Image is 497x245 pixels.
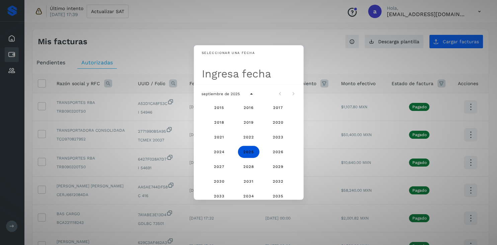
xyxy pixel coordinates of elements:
button: 2035 [267,190,289,202]
button: 2027 [209,161,230,173]
span: 2015 [214,105,224,110]
button: 2016 [238,102,259,114]
button: 2019 [238,116,259,128]
button: Seleccionar año [245,88,257,100]
span: 2034 [243,194,254,198]
span: 2026 [272,149,283,154]
span: 2030 [214,179,225,184]
span: 2023 [272,135,283,139]
div: Seleccionar una fecha [202,51,255,56]
button: 2018 [209,116,230,128]
span: 2032 [272,179,283,184]
button: 2030 [209,175,230,187]
span: 2021 [214,135,224,139]
span: 2031 [243,179,254,184]
button: septiembre de 2025 [196,88,245,100]
span: 2027 [214,164,225,169]
button: 2021 [209,131,230,143]
button: 2022 [238,131,259,143]
button: 2031 [238,175,259,187]
span: 2018 [214,120,224,125]
span: 2024 [214,149,225,154]
button: 2026 [267,146,289,158]
button: 2033 [209,190,230,202]
button: 2029 [267,161,289,173]
span: 2029 [272,164,283,169]
button: 2024 [209,146,230,158]
button: 2017 [267,102,289,114]
span: 2035 [272,194,283,198]
button: 2034 [238,190,259,202]
button: 2023 [267,131,289,143]
span: 2022 [243,135,254,139]
button: 2028 [238,161,259,173]
span: 2033 [214,194,225,198]
button: 2015 [209,102,230,114]
span: 2028 [243,164,254,169]
span: 2016 [243,105,254,110]
span: 2017 [273,105,283,110]
button: 2032 [267,175,289,187]
div: Ingresa fecha [202,67,300,80]
span: septiembre de 2025 [201,91,240,96]
span: 2025 [243,149,254,154]
button: 2025 [238,146,259,158]
span: 2019 [243,120,254,125]
span: 2020 [272,120,283,125]
button: 2020 [267,116,289,128]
